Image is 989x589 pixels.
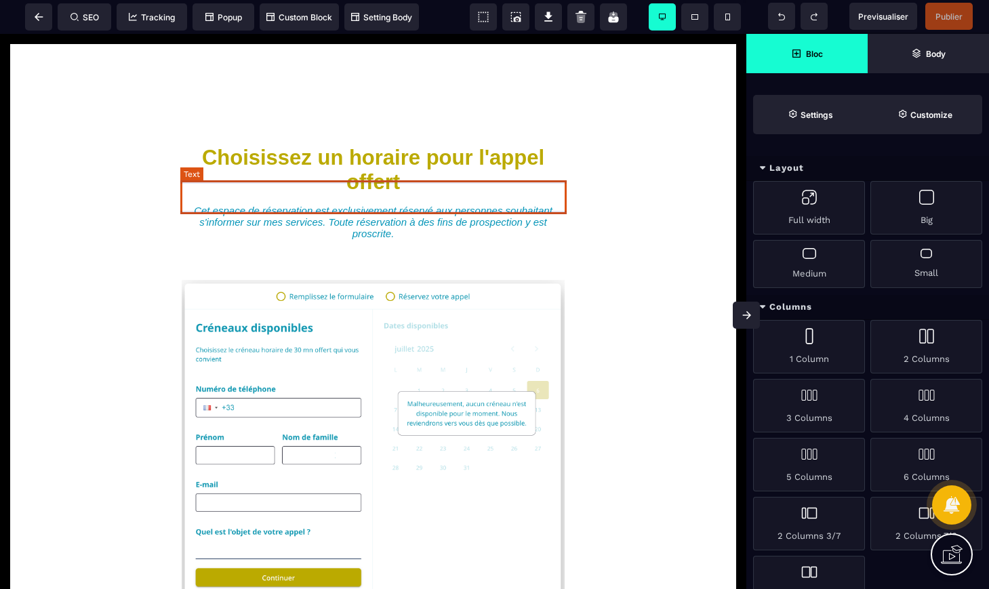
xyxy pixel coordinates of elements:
div: 2 Columns 3/7 [753,497,865,550]
div: Columns [746,295,989,320]
div: Full width [753,181,865,235]
span: Open Blocks [746,34,868,73]
strong: Bloc [806,49,823,59]
span: Open Layer Manager [868,34,989,73]
span: Popup [205,12,242,22]
span: Screenshot [502,3,529,31]
h1: Choisissez un horaire pour l'appel offert [180,105,567,167]
span: Tracking [129,12,175,22]
span: Publier [935,12,963,22]
div: 4 Columns [870,379,982,432]
strong: Body [926,49,946,59]
span: Preview [849,3,917,30]
div: 3 Columns [753,379,865,432]
text: Cet espace de réservation est exclusivement réservé aux personnes souhaitant s'informer sur mes s... [180,167,567,209]
span: Setting Body [351,12,412,22]
div: 2 Columns [870,320,982,373]
span: View components [470,3,497,31]
strong: Customize [910,110,952,120]
div: 2 Columns 7/3 [870,497,982,550]
div: Big [870,181,982,235]
strong: Settings [801,110,833,120]
div: 1 Column [753,320,865,373]
div: 6 Columns [870,438,982,491]
span: Open Style Manager [868,95,982,134]
div: Small [870,240,982,288]
span: SEO [70,12,99,22]
div: Layout [746,156,989,181]
span: Custom Block [266,12,332,22]
span: Previsualiser [858,12,908,22]
span: Settings [753,95,868,134]
div: 5 Columns [753,438,865,491]
div: Medium [753,240,865,288]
